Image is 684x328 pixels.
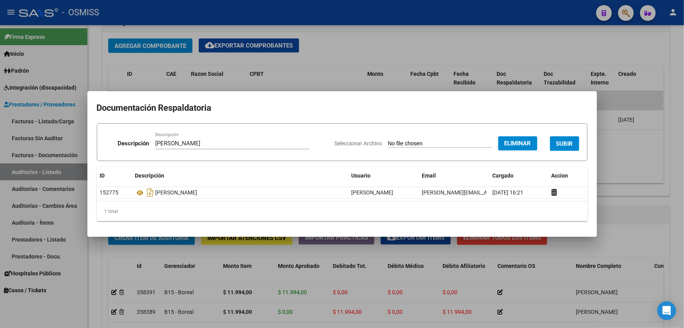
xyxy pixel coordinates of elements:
div: 1 total [97,202,588,221]
span: 152775 [100,189,119,196]
p: Descripción [118,139,149,148]
span: [PERSON_NAME][EMAIL_ADDRESS][PERSON_NAME][DOMAIN_NAME] [422,189,593,196]
button: Eliminar [498,136,537,150]
div: Open Intercom Messenger [657,301,676,320]
span: [PERSON_NAME] [352,189,394,196]
span: SUBIR [556,140,573,147]
span: Cargado [493,172,514,179]
span: Usuario [352,172,371,179]
span: Seleccionar Archivo [335,140,382,147]
span: ID [100,172,105,179]
datatable-header-cell: Usuario [348,167,419,184]
datatable-header-cell: ID [97,167,132,184]
div: [PERSON_NAME] [135,186,345,199]
h2: Documentación Respaldatoria [97,101,588,115]
span: Accion [552,172,568,179]
datatable-header-cell: Cargado [490,167,548,184]
i: Descargar documento [145,186,156,199]
span: Descripción [135,172,165,179]
datatable-header-cell: Accion [548,167,588,184]
span: [DATE] 16:21 [493,189,524,196]
span: Email [422,172,436,179]
button: SUBIR [550,136,579,151]
datatable-header-cell: Descripción [132,167,348,184]
span: Eliminar [504,140,531,147]
datatable-header-cell: Email [419,167,490,184]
